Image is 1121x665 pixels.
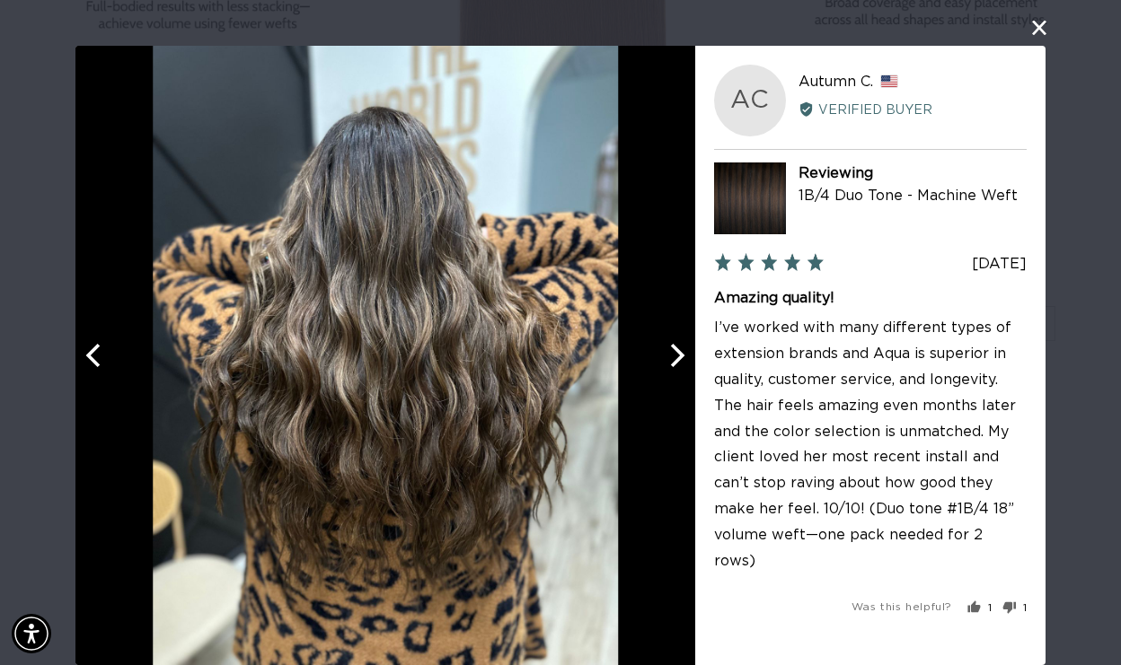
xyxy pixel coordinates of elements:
[967,601,992,615] button: Yes
[852,601,952,612] span: Was this helpful?
[75,336,115,375] button: Previous
[972,257,1027,271] span: [DATE]
[799,74,873,89] span: Autumn C.
[995,601,1027,615] button: No
[1028,17,1050,39] button: close this modal window
[714,65,786,136] div: AC
[799,162,1027,186] div: Reviewing
[880,74,898,88] span: United States
[714,315,1027,573] p: I’ve worked with many different types of extension brands and Aqua is superior in quality, custom...
[714,162,786,234] img: 1B/4 Duo Tone - Machine Weft
[656,336,695,375] button: Next
[799,101,1027,120] div: Verified Buyer
[799,188,1018,203] a: 1B/4 Duo Tone - Machine Weft
[714,288,1027,308] h2: Amazing quality!
[153,46,618,665] img: Customer image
